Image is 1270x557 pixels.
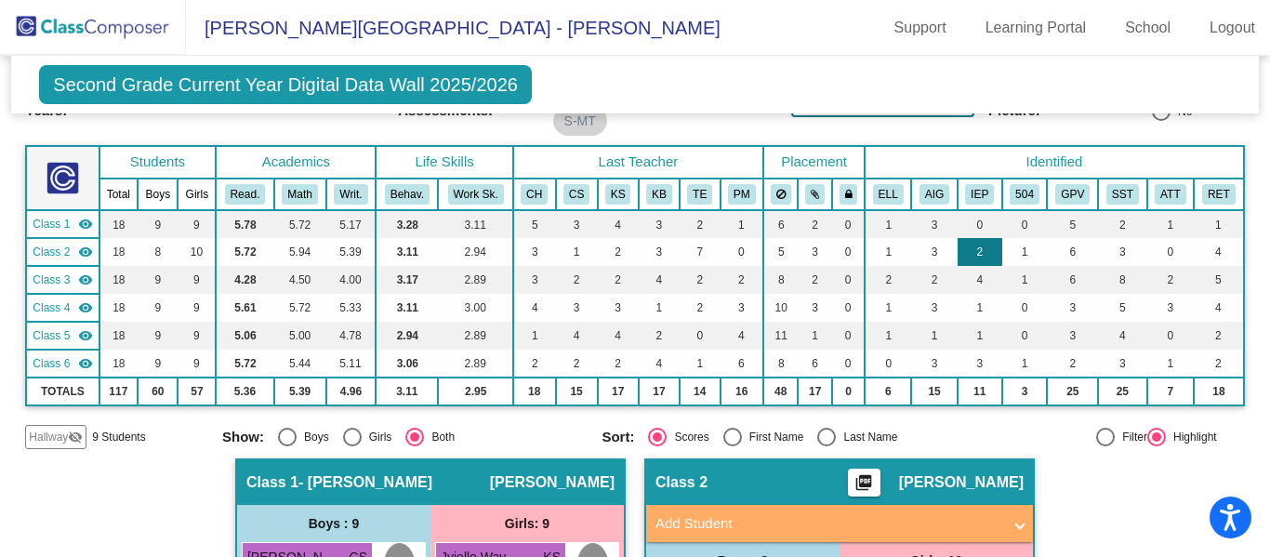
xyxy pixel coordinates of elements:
[99,378,139,405] td: 117
[274,266,326,294] td: 4.50
[958,210,1002,238] td: 0
[873,184,904,205] button: ELL
[1194,350,1243,378] td: 2
[216,146,376,179] th: Academics
[958,238,1002,266] td: 2
[832,350,865,378] td: 0
[763,146,865,179] th: Placement
[911,322,957,350] td: 1
[376,238,438,266] td: 3.11
[99,322,139,350] td: 18
[1098,322,1146,350] td: 4
[178,210,216,238] td: 9
[274,210,326,238] td: 5.72
[798,378,831,405] td: 17
[721,266,763,294] td: 2
[438,210,512,238] td: 3.11
[556,294,598,322] td: 3
[1194,210,1243,238] td: 1
[1002,322,1048,350] td: 0
[99,210,139,238] td: 18
[639,294,680,322] td: 1
[865,266,911,294] td: 2
[222,428,588,446] mat-radio-group: Select an option
[513,266,556,294] td: 3
[521,184,548,205] button: CH
[1147,179,1195,210] th: Attendance Concerns
[297,429,329,445] div: Boys
[639,322,680,350] td: 2
[438,294,512,322] td: 3.00
[178,238,216,266] td: 10
[246,473,298,492] span: Class 1
[78,245,93,259] mat-icon: visibility
[680,179,720,210] th: Tracie Edwards
[865,378,911,405] td: 6
[326,378,377,405] td: 4.96
[865,179,911,210] th: English Language Learner
[438,266,512,294] td: 2.89
[556,210,598,238] td: 3
[99,238,139,266] td: 18
[1047,238,1098,266] td: 6
[26,266,99,294] td: Lori Crocker - No Class Name
[832,266,865,294] td: 0
[1147,322,1195,350] td: 0
[216,210,273,238] td: 5.78
[178,350,216,378] td: 9
[639,238,680,266] td: 3
[138,294,178,322] td: 9
[33,327,70,344] span: Class 5
[680,322,720,350] td: 0
[598,210,639,238] td: 4
[556,266,598,294] td: 2
[1055,184,1090,205] button: GPV
[1194,238,1243,266] td: 4
[138,378,178,405] td: 60
[326,350,377,378] td: 5.11
[556,322,598,350] td: 4
[971,13,1102,43] a: Learning Portal
[721,238,763,266] td: 0
[186,13,721,43] span: [PERSON_NAME][GEOGRAPHIC_DATA] - [PERSON_NAME]
[178,266,216,294] td: 9
[1047,210,1098,238] td: 5
[602,428,967,446] mat-radio-group: Select an option
[99,179,139,210] th: Total
[26,238,99,266] td: Hannah Dandoy - No Class Name
[26,294,99,322] td: Lorraine Crosson - No Class Name
[99,294,139,322] td: 18
[68,430,83,444] mat-icon: visibility_off
[848,469,880,497] button: Print Students Details
[598,238,639,266] td: 2
[138,350,178,378] td: 9
[832,322,865,350] td: 0
[639,179,680,210] th: Katherine Baker
[178,378,216,405] td: 57
[385,184,430,205] button: Behav.
[33,272,70,288] span: Class 3
[911,294,957,322] td: 3
[919,184,949,205] button: AIG
[763,350,799,378] td: 8
[1047,322,1098,350] td: 3
[639,378,680,405] td: 17
[639,210,680,238] td: 3
[798,350,831,378] td: 6
[958,378,1002,405] td: 11
[832,210,865,238] td: 0
[376,146,513,179] th: Life Skills
[99,350,139,378] td: 18
[1002,210,1048,238] td: 0
[376,210,438,238] td: 3.28
[1047,350,1098,378] td: 2
[832,238,865,266] td: 0
[1147,294,1195,322] td: 3
[911,238,957,266] td: 3
[965,184,994,205] button: IEP
[1166,429,1217,445] div: Highlight
[763,266,799,294] td: 8
[99,266,139,294] td: 18
[1047,266,1098,294] td: 6
[639,350,680,378] td: 4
